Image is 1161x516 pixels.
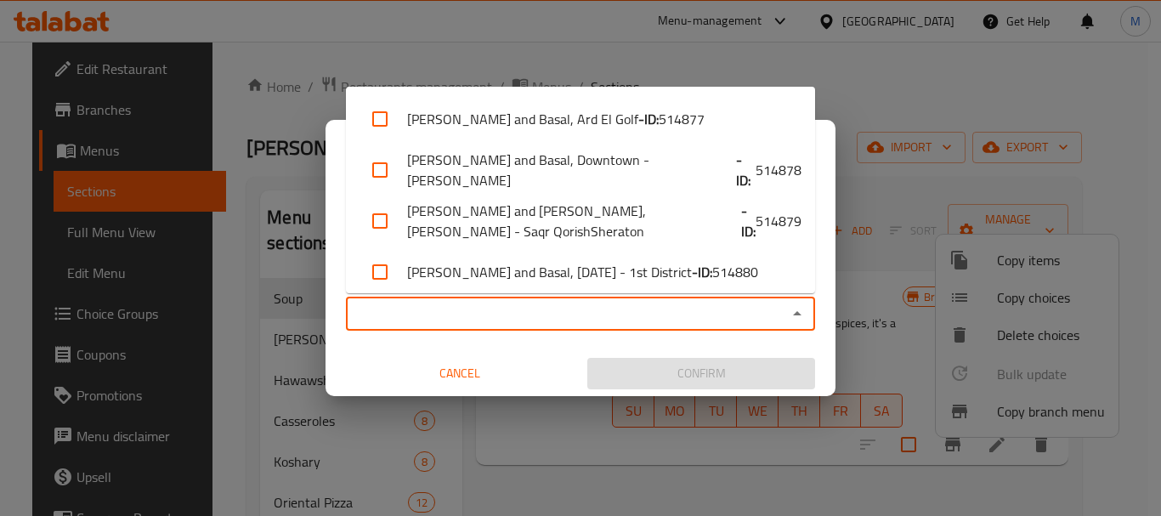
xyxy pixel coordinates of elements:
b: - ID: [741,201,756,241]
b: - ID: [692,262,712,282]
button: Close [785,302,809,326]
li: [PERSON_NAME] and Basal, Ard El Golf [346,94,815,145]
li: [PERSON_NAME] and Basal, [DATE] - 1st District [346,247,815,298]
span: 514878 [756,160,801,180]
b: - ID: [638,109,659,129]
button: Cancel [346,358,574,389]
b: - ID: [736,150,756,190]
span: Cancel [353,363,567,384]
span: 514880 [712,262,758,282]
li: [PERSON_NAME] and Basal, Downtown - [PERSON_NAME] [346,145,815,196]
li: [PERSON_NAME] and [PERSON_NAME], [PERSON_NAME] - Saqr QorishSheraton [346,196,815,247]
span: 514879 [756,211,801,231]
span: 514877 [659,109,705,129]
